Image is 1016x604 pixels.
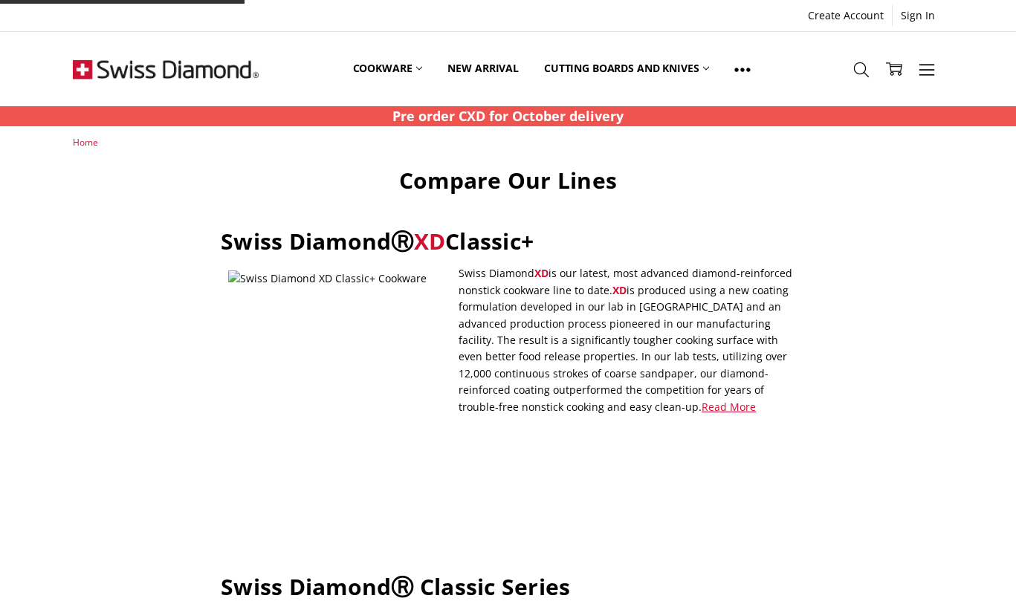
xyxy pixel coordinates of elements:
[73,32,259,106] img: Free Shipping On Every Order
[221,166,795,195] h1: Compare Our Lines
[435,36,531,102] a: New arrival
[73,136,98,149] a: Home
[722,36,763,103] a: Show All
[534,266,549,280] span: XD
[531,36,722,102] a: Cutting boards and knives
[221,571,570,602] strong: Swiss DiamondⓇ Classic Series
[414,226,446,256] span: XD
[893,5,943,26] a: Sign In
[228,270,451,409] img: Swiss Diamond XD Classic+ Cookware
[392,107,624,125] strong: Pre order CXD for October delivery
[702,400,756,414] a: Read More
[340,36,436,102] a: Cookware
[221,265,795,415] p: Swiss Diamond is our latest, most advanced diamond-reinforced nonstick cookware line to date. is ...
[221,226,534,256] strong: Swiss DiamondⓇ Classic+
[800,5,892,26] a: Create Account
[612,283,627,297] span: XD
